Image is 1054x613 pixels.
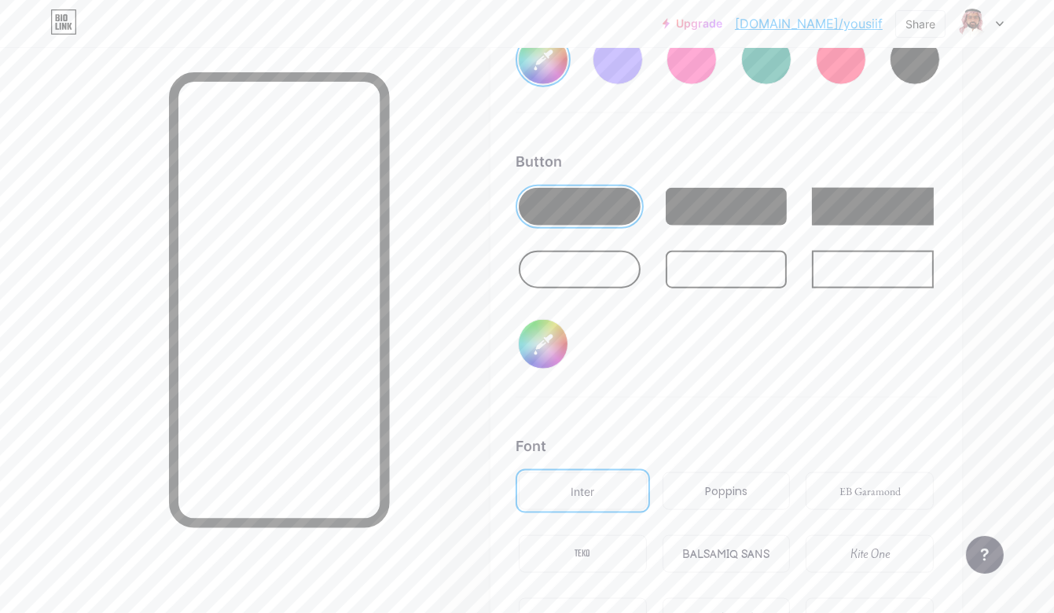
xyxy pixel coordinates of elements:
[850,546,890,563] div: Kite One
[571,483,594,500] div: Inter
[663,17,722,30] a: Upgrade
[705,483,747,500] div: Poppins
[516,435,937,457] div: Font
[839,483,901,500] div: EB Garamond
[682,546,769,563] div: BALSAMIQ SANS
[957,9,987,39] img: yousiif
[905,16,935,32] div: Share
[516,151,937,172] div: Button
[575,546,590,563] div: TEKO
[735,14,883,33] a: [DOMAIN_NAME]/yousiif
